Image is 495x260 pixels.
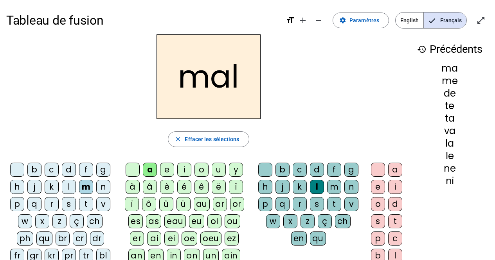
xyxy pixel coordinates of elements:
[344,180,358,194] div: n
[258,197,272,211] div: p
[310,163,324,177] div: d
[125,197,139,211] div: ï
[333,13,389,28] button: Paramètres
[87,214,103,228] div: ch
[314,16,323,25] mat-icon: remove
[275,197,290,211] div: q
[194,180,209,194] div: ê
[388,197,402,211] div: d
[275,180,290,194] div: j
[388,180,402,194] div: i
[96,197,110,211] div: v
[164,231,178,246] div: ei
[96,163,110,177] div: g
[318,214,332,228] div: ç
[396,13,423,28] span: English
[417,176,482,186] div: ni
[225,231,239,246] div: ez
[146,214,161,228] div: as
[417,139,482,148] div: la
[311,13,326,28] button: Diminuer la taille de la police
[143,163,157,177] div: a
[275,163,290,177] div: b
[344,197,358,211] div: v
[45,180,59,194] div: k
[79,197,93,211] div: t
[371,231,385,246] div: p
[62,197,76,211] div: s
[417,101,482,111] div: te
[176,197,191,211] div: ü
[417,126,482,136] div: va
[395,12,467,29] mat-button-toggle-group: Language selection
[258,180,272,194] div: h
[310,197,324,211] div: s
[293,163,307,177] div: c
[417,89,482,98] div: de
[349,16,379,25] span: Paramètres
[371,214,385,228] div: s
[17,231,33,246] div: ph
[90,231,104,246] div: dr
[52,214,67,228] div: z
[293,180,307,194] div: k
[230,197,244,211] div: or
[213,197,227,211] div: ar
[45,163,59,177] div: c
[424,13,466,28] span: Français
[160,180,174,194] div: è
[143,180,157,194] div: â
[200,231,221,246] div: oeu
[339,17,346,24] mat-icon: settings
[344,163,358,177] div: g
[18,214,32,228] div: w
[45,197,59,211] div: r
[35,214,49,228] div: x
[212,180,226,194] div: ë
[293,197,307,211] div: r
[473,13,489,28] button: Entrer en plein écran
[164,214,186,228] div: eau
[417,41,482,58] h3: Précédents
[388,231,402,246] div: c
[160,163,174,177] div: e
[229,163,243,177] div: y
[185,134,239,144] span: Effacer les sélections
[327,197,341,211] div: t
[73,231,87,246] div: cr
[194,163,209,177] div: o
[189,214,204,228] div: eu
[283,214,297,228] div: x
[27,197,41,211] div: q
[229,180,243,194] div: î
[388,163,402,177] div: a
[159,197,173,211] div: û
[417,76,482,86] div: me
[10,180,24,194] div: h
[310,180,324,194] div: l
[266,214,280,228] div: w
[286,16,295,25] mat-icon: format_size
[327,180,341,194] div: m
[157,34,261,119] h2: mal
[168,131,249,147] button: Effacer les sélections
[207,214,221,228] div: oi
[371,197,385,211] div: o
[62,163,76,177] div: d
[6,8,279,33] h1: Tableau de fusion
[417,45,427,54] mat-icon: history
[417,64,482,73] div: ma
[142,197,156,211] div: ô
[36,231,52,246] div: qu
[476,16,486,25] mat-icon: open_in_full
[79,163,93,177] div: f
[417,151,482,161] div: le
[212,163,226,177] div: u
[96,180,110,194] div: n
[177,180,191,194] div: é
[70,214,84,228] div: ç
[128,214,143,228] div: es
[27,180,41,194] div: j
[310,231,326,246] div: qu
[298,16,308,25] mat-icon: add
